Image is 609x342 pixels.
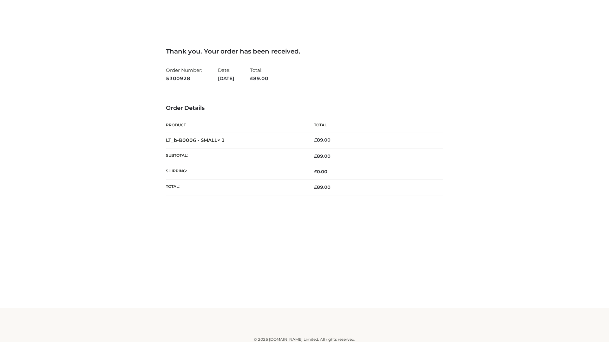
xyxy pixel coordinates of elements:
[166,74,202,83] strong: 5300928
[166,118,304,132] th: Product
[314,184,317,190] span: £
[218,65,234,84] li: Date:
[314,137,317,143] span: £
[314,153,331,159] span: 89.00
[166,148,304,164] th: Subtotal:
[304,118,443,132] th: Total
[166,137,225,143] strong: LT_b-B0006 - SMALL
[314,153,317,159] span: £
[250,65,268,84] li: Total:
[166,164,304,180] th: Shipping:
[314,169,327,174] bdi: 0.00
[314,169,317,174] span: £
[217,137,225,143] strong: × 1
[166,47,443,55] h3: Thank you. Your order has been received.
[250,75,268,81] span: 89.00
[166,180,304,195] th: Total:
[166,105,443,112] h3: Order Details
[314,137,331,143] bdi: 89.00
[166,65,202,84] li: Order Number:
[314,184,331,190] span: 89.00
[218,74,234,83] strong: [DATE]
[250,75,253,81] span: £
